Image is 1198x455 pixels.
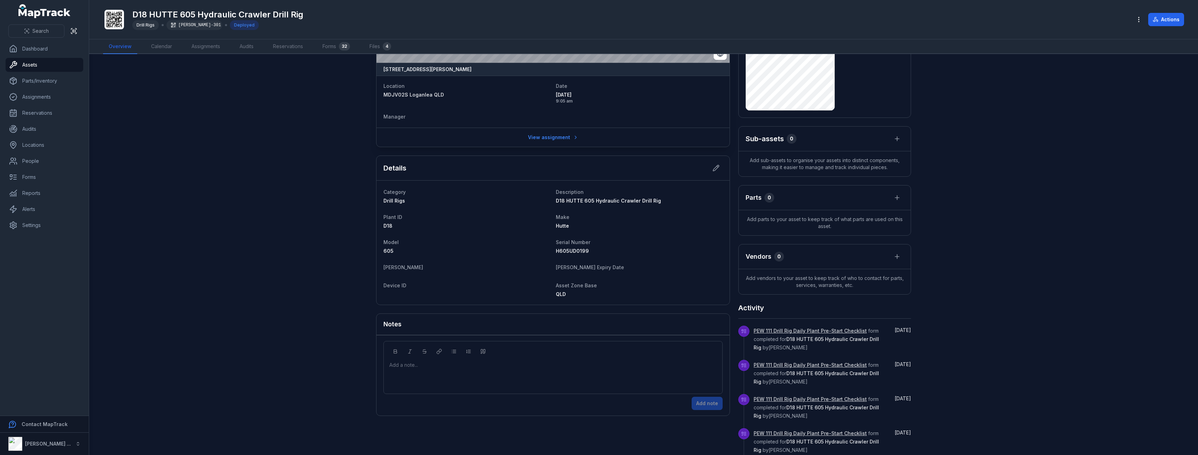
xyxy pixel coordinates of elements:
[6,138,83,152] a: Locations
[556,198,661,204] span: D18 HUTTE 605 Hydraulic Crawler Drill Rig
[383,214,402,220] span: Plant ID
[556,239,590,245] span: Serial Number
[146,39,178,54] a: Calendar
[754,370,879,385] span: D18 HUTTE 605 Hydraulic Crawler Drill Rig
[746,252,771,261] h3: Vendors
[1148,13,1184,26] button: Actions
[556,248,589,254] span: H605UD0199
[787,134,796,144] div: 0
[754,430,867,437] a: PEW 111 Drill Rig Daily Plant Pre-Start Checklist
[32,28,49,35] span: Search
[6,218,83,232] a: Settings
[6,106,83,120] a: Reservations
[230,20,259,30] div: Deployed
[339,42,350,51] div: 32
[754,327,867,334] a: PEW 111 Drill Rig Daily Plant Pre-Start Checklist
[6,42,83,56] a: Dashboard
[739,210,911,235] span: Add parts to your asset to keep track of what parts are used on this asset.
[383,223,392,229] span: D18
[6,122,83,136] a: Audits
[895,395,911,401] time: 9/29/2025, 6:56:01 AM
[18,4,71,18] a: MapTrack
[556,91,723,98] span: [DATE]
[556,214,569,220] span: Make
[739,269,911,294] span: Add vendors to your asset to keep track of who to contact for parts, services, warranties, etc.
[383,66,472,73] strong: [STREET_ADDRESS][PERSON_NAME]
[137,22,155,28] span: Drill Rigs
[895,395,911,401] span: [DATE]
[754,336,879,350] span: D18 HUTTE 605 Hydraulic Crawler Drill Rig
[383,83,405,89] span: Location
[895,430,911,435] span: [DATE]
[556,223,569,229] span: Hutte
[556,91,723,104] time: 9/4/2025, 9:05:02 AM
[383,91,550,98] a: MDJV02S Loganlea QLD
[383,282,406,288] span: Device ID
[774,252,784,261] div: 0
[383,114,405,120] span: Manager
[234,39,259,54] a: Audits
[746,193,762,203] h3: Parts
[754,439,879,453] span: D18 HUTTE 605 Hydraulic Crawler Drill Rig
[556,189,584,195] span: Description
[6,154,83,168] a: People
[364,39,397,54] a: Files4
[895,430,911,435] time: 9/25/2025, 7:07:29 AM
[6,74,83,88] a: Parts/Inventory
[754,396,867,403] a: PEW 111 Drill Rig Daily Plant Pre-Start Checklist
[754,396,879,419] span: form completed for by [PERSON_NAME]
[383,189,406,195] span: Category
[8,24,64,38] button: Search
[738,303,764,313] h2: Activity
[103,39,137,54] a: Overview
[186,39,226,54] a: Assignments
[25,441,82,447] strong: [PERSON_NAME] Group
[166,20,222,30] div: [PERSON_NAME]-301
[556,98,723,104] span: 9:05 am
[383,92,444,98] span: MDJV02S Loganlea QLD
[383,42,391,51] div: 4
[556,83,567,89] span: Date
[22,421,68,427] strong: Contact MapTrack
[895,361,911,367] span: [DATE]
[754,362,867,369] a: PEW 111 Drill Rig Daily Plant Pre-Start Checklist
[383,239,399,245] span: Model
[556,291,566,297] span: QLD
[383,198,405,204] span: Drill Rigs
[523,131,583,144] a: View assignment
[6,90,83,104] a: Assignments
[754,362,879,385] span: form completed for by [PERSON_NAME]
[754,328,879,350] span: form completed for by [PERSON_NAME]
[6,202,83,216] a: Alerts
[556,282,597,288] span: Asset Zone Base
[754,404,879,419] span: D18 HUTTE 605 Hydraulic Crawler Drill Rig
[895,361,911,367] time: 9/30/2025, 7:13:09 AM
[739,151,911,176] span: Add sub-assets to organise your assets into distinct components, making it easier to manage and t...
[754,430,879,453] span: form completed for by [PERSON_NAME]
[6,170,83,184] a: Forms
[132,9,303,20] h1: D18 HUTTE 605 Hydraulic Crawler Drill Rig
[267,39,309,54] a: Reservations
[746,134,784,144] h2: Sub-assets
[895,327,911,333] span: [DATE]
[383,163,406,173] h2: Details
[317,39,356,54] a: Forms32
[6,186,83,200] a: Reports
[383,248,394,254] span: 605
[556,264,624,270] span: [PERSON_NAME] Expiry Date
[383,319,402,329] h3: Notes
[895,327,911,333] time: 10/1/2025, 7:53:04 AM
[6,58,83,72] a: Assets
[764,193,774,203] div: 0
[383,264,423,270] span: [PERSON_NAME]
